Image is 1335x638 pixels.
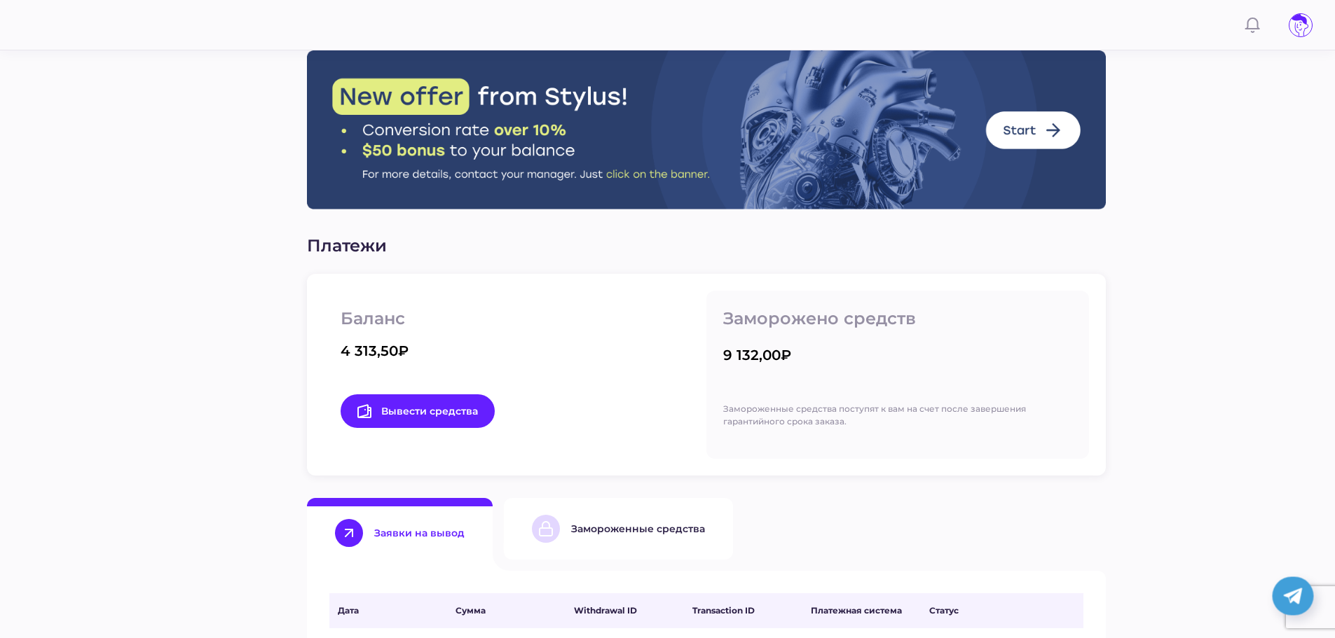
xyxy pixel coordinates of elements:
p: Платежи [307,235,1106,257]
button: Замороженные средства [504,498,733,560]
p: Замороженные средства поступят к вам на счет после завершения гарантийного срока заказа. [723,403,1072,428]
button: Заявки на вывод [307,498,493,560]
a: Вывести средства [341,394,495,428]
span: Дата [338,604,448,617]
p: Заморожено средств [723,307,1072,330]
span: Withdrawal ID [574,604,684,617]
div: 9 132,00₽ [723,345,791,365]
p: Баланс [341,307,690,330]
span: Статус [929,604,1083,617]
span: Платежная система [811,604,921,617]
span: Вывести средства [357,404,478,418]
div: Замороженные средства [571,522,705,535]
span: Transaction ID [692,604,802,617]
div: 4 313,50₽ [341,341,409,361]
img: Stylus Banner [307,50,1106,209]
span: Сумма [456,604,566,617]
div: Заявки на вывод [374,527,465,539]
